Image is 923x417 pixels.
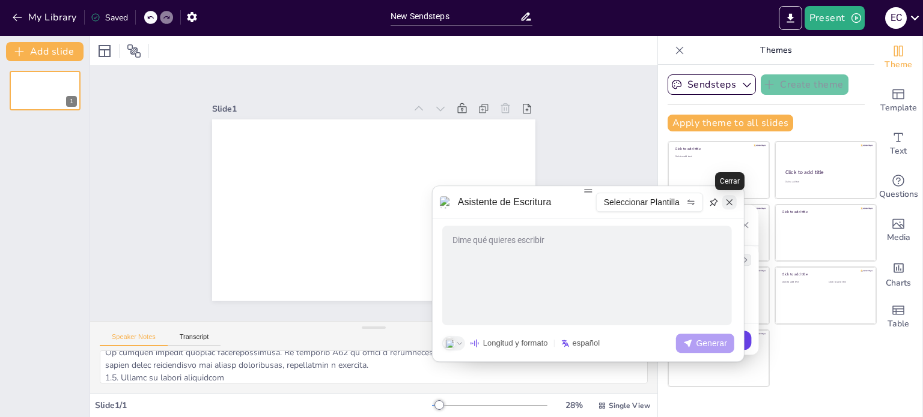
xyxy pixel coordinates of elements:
span: Charts [886,277,911,290]
button: Export to PowerPoint [779,6,802,30]
div: 1 [66,96,77,107]
div: Click to add text [829,281,867,284]
span: Single View [609,401,650,410]
div: Slide 1 / 1 [95,400,432,411]
button: Speaker Notes [100,333,168,346]
div: Click to add title [782,272,868,277]
div: Click to add title [675,146,761,151]
div: Add images, graphics, shapes or video [874,209,922,252]
div: Add ready made slides [874,79,922,122]
div: Add a table [874,295,922,338]
div: Add charts and graphs [874,252,922,295]
button: Present [805,6,865,30]
div: Click to add title [785,169,865,176]
button: Create theme [761,74,848,95]
span: Questions [879,188,918,201]
span: Media [887,231,910,244]
div: Click to add text [675,155,761,158]
div: Click to add text [785,181,865,184]
div: Add text boxes [874,122,922,166]
button: e C [885,6,907,30]
div: Saved [91,12,128,23]
div: Slide 1 [212,103,406,115]
button: My Library [9,8,82,27]
div: Get real-time input from your audience [874,166,922,209]
button: Transcript [168,333,221,346]
div: 28 % [559,400,588,411]
button: Apply theme to all slides [668,115,793,131]
span: Table [888,317,909,331]
span: Text [890,145,907,158]
div: Click to add title [782,209,868,214]
div: Click to add text [782,281,820,284]
button: Sendsteps [668,74,756,95]
div: Change the overall theme [874,36,922,79]
textarea: Loremipsumd sit ametconsect Adi elitsed doeiusmodt in utlaboree dol magnaa , enimadm veniamquis n... [100,350,648,383]
button: Add slide [6,42,84,61]
div: Layout [95,41,114,61]
span: Position [127,44,141,58]
p: Themes [689,36,862,65]
span: Template [880,101,917,115]
input: Insert title [391,8,520,25]
div: e C [885,7,907,29]
span: Theme [885,58,912,71]
div: 1 [10,71,81,110]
